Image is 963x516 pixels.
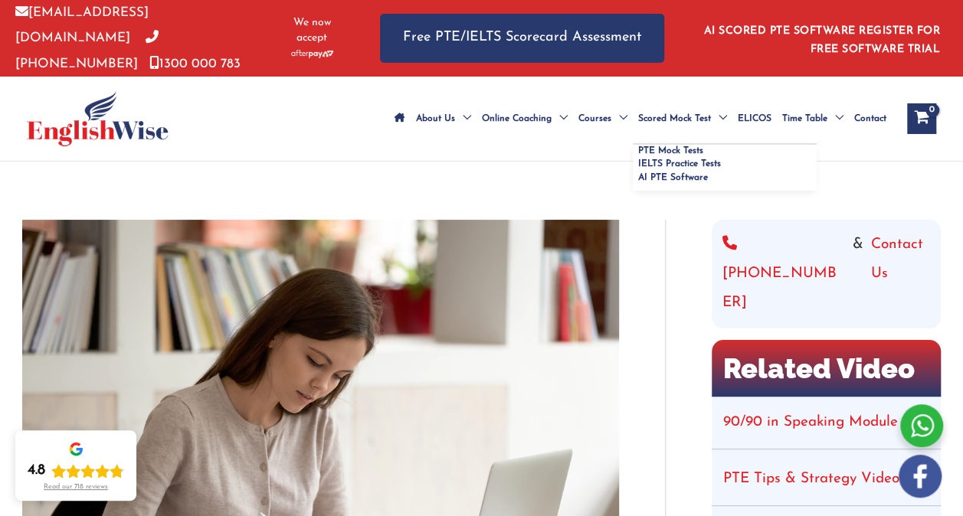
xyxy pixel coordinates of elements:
[704,25,941,55] a: AI SCORED PTE SOFTWARE REGISTER FOR FREE SOFTWARE TRIAL
[416,92,455,145] span: About Us
[899,455,942,498] img: white-facebook.png
[44,483,108,492] div: Read our 718 reviews
[633,145,817,158] a: PTE Mock Tests
[573,92,633,145] a: CoursesMenu Toggle
[27,91,169,146] img: cropped-ew-logo
[871,230,930,318] a: Contact Us
[782,92,827,145] span: Time Table
[722,230,930,318] div: &
[611,92,627,145] span: Menu Toggle
[411,92,477,145] a: About UsMenu Toggle
[777,92,849,145] a: Time TableMenu Toggle
[578,92,611,145] span: Courses
[15,31,159,70] a: [PHONE_NUMBER]
[907,103,936,134] a: View Shopping Cart, empty
[15,6,149,44] a: [EMAIL_ADDRESS][DOMAIN_NAME]
[477,92,573,145] a: Online CoachingMenu Toggle
[380,14,664,62] a: Free PTE/IELTS Scorecard Assessment
[638,92,711,145] span: Scored Mock Test
[28,462,124,480] div: Rating: 4.8 out of 5
[633,92,732,145] a: Scored Mock TestMenu Toggle
[633,158,817,171] a: IELTS Practice Tests
[722,230,845,318] a: [PHONE_NUMBER]
[854,92,886,145] span: Contact
[723,472,899,486] a: PTE Tips & Strategy Video
[638,173,708,182] span: AI PTE Software
[482,92,552,145] span: Online Coaching
[552,92,568,145] span: Menu Toggle
[28,462,45,480] div: 4.8
[711,92,727,145] span: Menu Toggle
[849,92,892,145] a: Contact
[633,171,817,191] a: AI PTE Software
[291,50,333,58] img: Afterpay-Logo
[389,92,892,145] nav: Site Navigation: Main Menu
[712,340,941,397] h2: Related Video
[695,13,948,63] aside: Header Widget 1
[827,92,843,145] span: Menu Toggle
[738,92,771,145] span: ELICOS
[149,57,241,70] a: 1300 000 783
[732,92,777,145] a: ELICOS
[283,15,342,46] span: We now accept
[638,146,703,155] span: PTE Mock Tests
[638,159,721,168] span: IELTS Practice Tests
[723,415,929,429] a: 90/90 in Speaking Module PTE
[455,92,471,145] span: Menu Toggle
